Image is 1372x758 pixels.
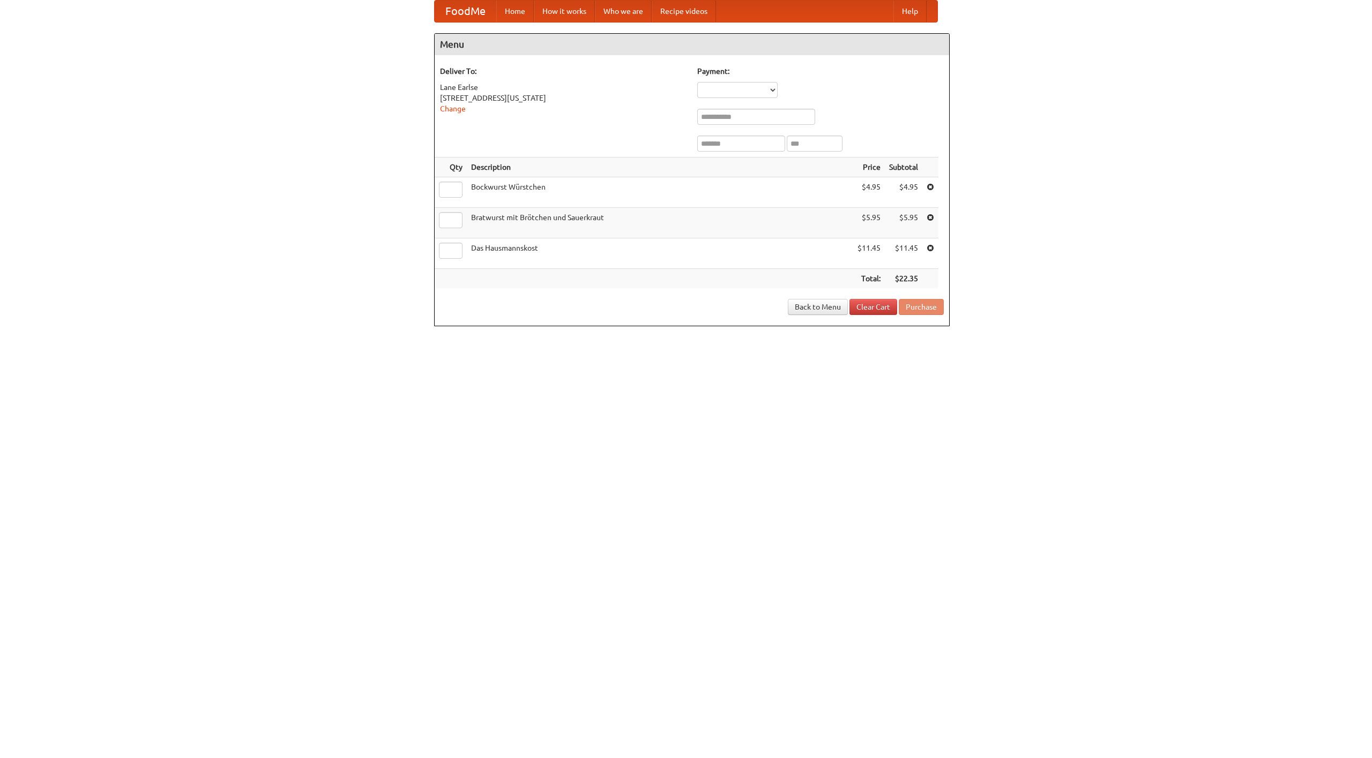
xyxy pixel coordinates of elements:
[440,82,687,93] div: Lane Earlse
[893,1,927,22] a: Help
[435,157,467,177] th: Qty
[467,157,853,177] th: Description
[595,1,652,22] a: Who we are
[885,269,922,289] th: $22.35
[853,177,885,208] td: $4.95
[899,299,944,315] button: Purchase
[697,66,944,77] h5: Payment:
[435,34,949,55] h4: Menu
[849,299,897,315] a: Clear Cart
[534,1,595,22] a: How it works
[853,157,885,177] th: Price
[853,269,885,289] th: Total:
[467,238,853,269] td: Das Hausmannskost
[652,1,716,22] a: Recipe videos
[467,208,853,238] td: Bratwurst mit Brötchen und Sauerkraut
[853,238,885,269] td: $11.45
[496,1,534,22] a: Home
[885,208,922,238] td: $5.95
[885,177,922,208] td: $4.95
[440,93,687,103] div: [STREET_ADDRESS][US_STATE]
[435,1,496,22] a: FoodMe
[788,299,848,315] a: Back to Menu
[885,157,922,177] th: Subtotal
[440,66,687,77] h5: Deliver To:
[853,208,885,238] td: $5.95
[440,104,466,113] a: Change
[885,238,922,269] td: $11.45
[467,177,853,208] td: Bockwurst Würstchen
